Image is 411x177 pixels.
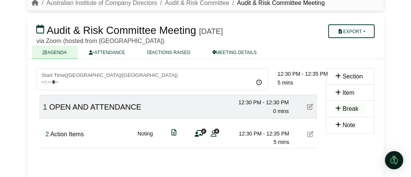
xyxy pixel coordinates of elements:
div: [DATE] [199,27,223,36]
span: 5 mins [273,139,289,145]
div: Noting [138,129,153,147]
span: Click to fine tune number [43,103,47,111]
span: 5 mins [278,80,293,86]
div: 12:30 PM - 12:35 PM [278,70,331,78]
a: ACTIONS RAISED [136,46,202,59]
a: AGENDA [32,46,78,59]
span: Click to fine tune number [46,131,49,137]
a: MEETING DETAILS [202,46,268,59]
span: Audit & Risk Committee Meeting [47,24,196,36]
span: 0 mins [273,108,289,114]
span: Note [343,122,356,128]
span: Section [343,73,363,80]
div: 12:30 PM - 12:30 PM [236,98,289,107]
span: OPEN AND ATTENDANCE [49,103,141,111]
span: Break [343,105,359,112]
button: Export [328,24,374,38]
span: 8 [214,129,219,134]
span: 0 [201,129,206,134]
span: via Zoom (hosted from [GEOGRAPHIC_DATA]) [37,38,165,44]
div: 12:30 PM - 12:35 PM [236,129,289,138]
a: ATTENDANCE [78,46,136,59]
div: Open Intercom Messenger [385,151,403,169]
span: Action Items [50,131,84,137]
span: Item [343,89,355,96]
